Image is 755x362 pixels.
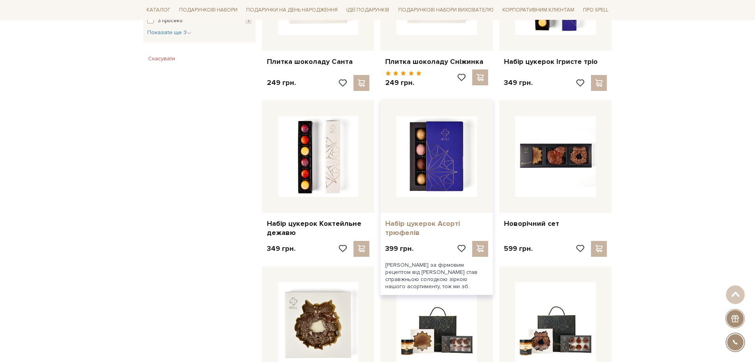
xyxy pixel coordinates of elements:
[243,4,341,16] a: Подарунки на День народження
[267,57,370,66] a: Плитка шоколаду Санта
[395,3,497,17] a: Подарункові набори вихователю
[385,219,488,238] a: Набір цукерок Асорті трюфелів
[499,3,577,17] a: Корпоративним клієнтам
[143,4,174,16] a: Каталог
[343,4,392,16] a: Ідеї подарунків
[267,244,295,253] p: 349 грн.
[147,17,252,25] button: З просеко 1
[504,57,607,66] a: Набір цукерок Ігристе тріо
[380,257,493,295] div: [PERSON_NAME] за фірмовим рецептом від [PERSON_NAME] став справжньою солодкою зіркою нашого асорт...
[245,17,252,24] span: 1
[385,244,413,253] p: 399 грн.
[147,29,191,36] span: Показати ще 3
[504,78,533,87] p: 349 грн.
[385,57,488,66] a: Плитка шоколаду Сніжинка
[580,4,612,16] a: Про Spell
[158,17,183,25] span: З просеко
[176,4,241,16] a: Подарункові набори
[504,244,533,253] p: 599 грн.
[147,29,191,37] button: Показати ще 3
[267,219,370,238] a: Набір цукерок Коктейльне дежавю
[504,219,607,228] a: Новорічний сет
[267,78,296,87] p: 249 грн.
[385,78,421,87] p: 249 грн.
[143,52,180,65] button: Скасувати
